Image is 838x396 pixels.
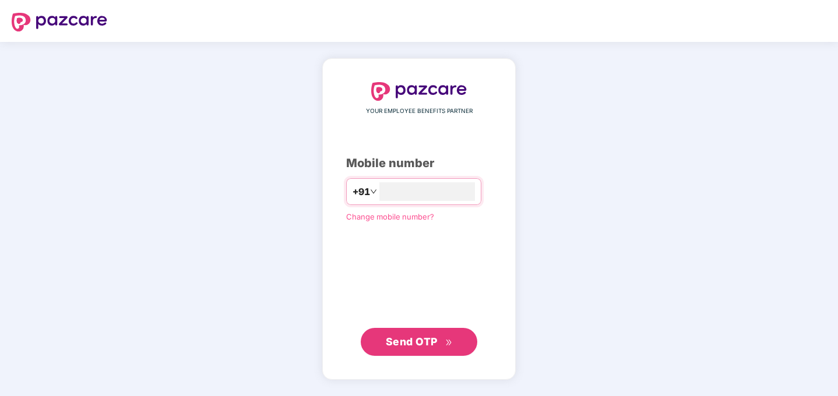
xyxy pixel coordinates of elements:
[371,82,467,101] img: logo
[346,154,492,172] div: Mobile number
[12,13,107,31] img: logo
[366,107,473,116] span: YOUR EMPLOYEE BENEFITS PARTNER
[386,335,438,348] span: Send OTP
[353,185,370,199] span: +91
[445,339,453,346] span: double-right
[370,188,377,195] span: down
[361,328,477,356] button: Send OTPdouble-right
[346,212,434,221] a: Change mobile number?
